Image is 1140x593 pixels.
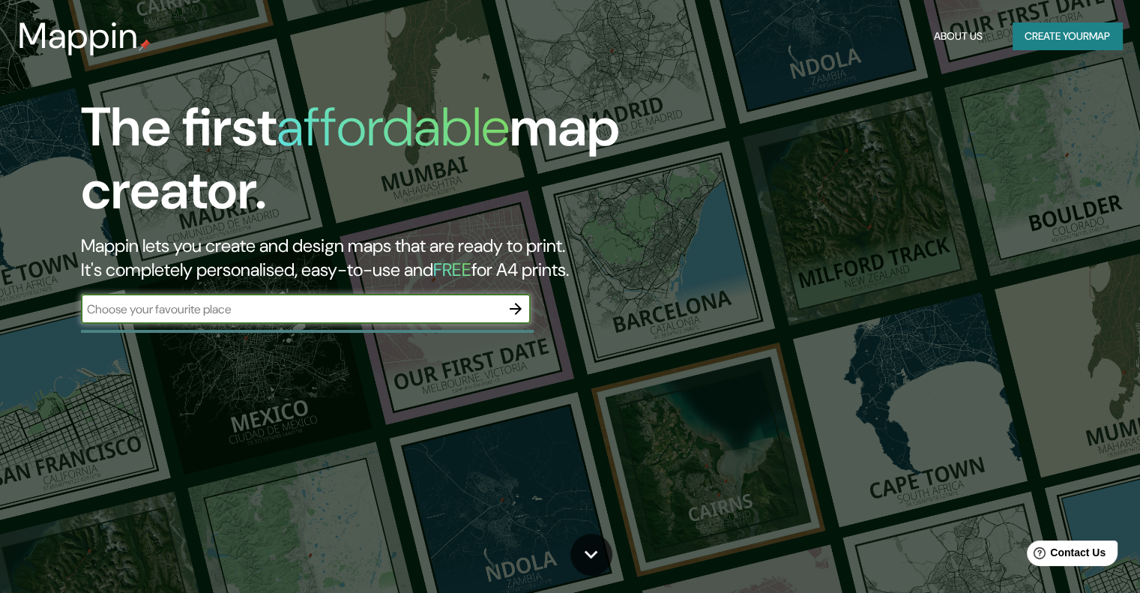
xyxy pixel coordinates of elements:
h3: Mappin [18,15,139,57]
h2: Mappin lets you create and design maps that are ready to print. It's completely personalised, eas... [81,234,651,282]
h5: FREE [433,258,471,281]
h1: affordable [277,92,510,162]
button: Create yourmap [1013,22,1122,50]
iframe: Help widget launcher [1007,535,1124,577]
button: About Us [928,22,989,50]
input: Choose your favourite place [81,301,501,318]
img: mappin-pin [139,39,151,51]
h1: The first map creator. [81,96,651,234]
